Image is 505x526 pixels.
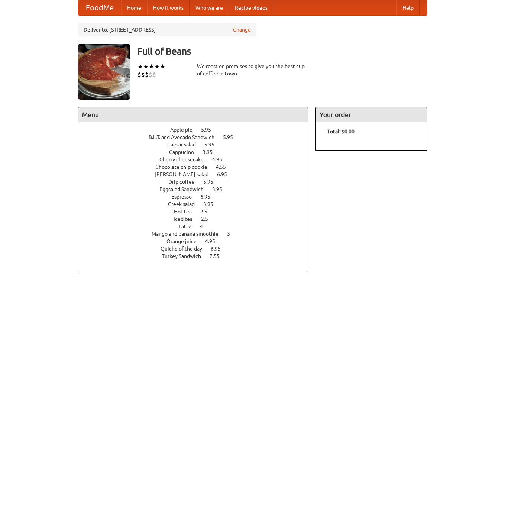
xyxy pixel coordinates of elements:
span: 6.95 [200,194,218,200]
span: Iced tea [174,216,200,222]
span: Espresso [171,194,199,200]
a: Who we are [190,0,229,15]
h4: Menu [78,107,308,122]
a: Greek salad 3.95 [168,201,227,207]
span: 4.95 [212,156,230,162]
span: Quiche of the day [161,246,210,252]
a: Drip coffee 5.95 [168,179,227,185]
a: Recipe videos [229,0,273,15]
span: [PERSON_NAME] salad [155,171,216,177]
span: Chocolate chip cookie [155,164,215,170]
span: 4.55 [216,164,233,170]
span: B.L.T. and Avocado Sandwich [149,134,222,140]
h4: Your order [316,107,427,122]
li: ★ [137,62,143,71]
span: Cappucino [169,149,201,155]
li: $ [137,71,141,79]
a: Chocolate chip cookie 4.55 [155,164,240,170]
span: Greek salad [168,201,202,207]
span: 4 [200,223,210,229]
li: $ [149,71,152,79]
div: Deliver to: [STREET_ADDRESS] [78,23,256,36]
a: How it works [147,0,190,15]
a: Turkey Sandwich 7.55 [162,253,233,259]
span: 5.95 [223,134,240,140]
a: Caesar salad 5.95 [167,142,228,148]
span: 3.95 [212,186,230,192]
span: Apple pie [170,127,200,133]
span: 6.95 [217,171,234,177]
span: 4.95 [205,238,223,244]
a: Orange juice 4.95 [166,238,229,244]
li: ★ [143,62,149,71]
span: Cherry cheesecake [159,156,211,162]
span: Mango and banana smoothie [152,231,226,237]
a: Iced tea 2.5 [174,216,222,222]
li: ★ [154,62,160,71]
span: 2.5 [200,209,215,214]
a: B.L.T. and Avocado Sandwich 5.95 [149,134,247,140]
a: Change [233,26,251,33]
span: 6.95 [211,246,228,252]
a: Latte 4 [179,223,217,229]
a: Espresso 6.95 [171,194,224,200]
span: 2.5 [201,216,216,222]
a: [PERSON_NAME] salad 6.95 [155,171,241,177]
span: 3 [227,231,237,237]
span: Eggsalad Sandwich [159,186,211,192]
a: Hot tea 2.5 [174,209,221,214]
span: 7.55 [210,253,227,259]
a: Help [396,0,420,15]
span: Latte [179,223,199,229]
span: Turkey Sandwich [162,253,208,259]
span: Drip coffee [168,179,202,185]
a: Apple pie 5.95 [170,127,225,133]
li: ★ [160,62,165,71]
a: Home [121,0,147,15]
a: FoodMe [78,0,121,15]
a: Cherry cheesecake 4.95 [159,156,236,162]
a: Cappucino 3.95 [169,149,226,155]
span: Caesar salad [167,142,203,148]
img: angular.jpg [78,44,130,100]
li: ★ [149,62,154,71]
li: $ [141,71,145,79]
span: Orange juice [166,238,204,244]
span: Hot tea [174,209,199,214]
li: $ [152,71,156,79]
span: 5.95 [203,179,221,185]
li: $ [145,71,149,79]
a: Eggsalad Sandwich 3.95 [159,186,236,192]
span: 5.95 [204,142,222,148]
span: 5.95 [201,127,218,133]
a: Quiche of the day 6.95 [161,246,234,252]
h3: Full of Beans [137,44,427,59]
div: We roast on premises to give you the best cup of coffee in town. [197,62,308,77]
span: 3.95 [203,201,221,207]
span: 3.95 [203,149,220,155]
a: Mango and banana smoothie 3 [152,231,244,237]
b: Total: $0.00 [327,129,355,135]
